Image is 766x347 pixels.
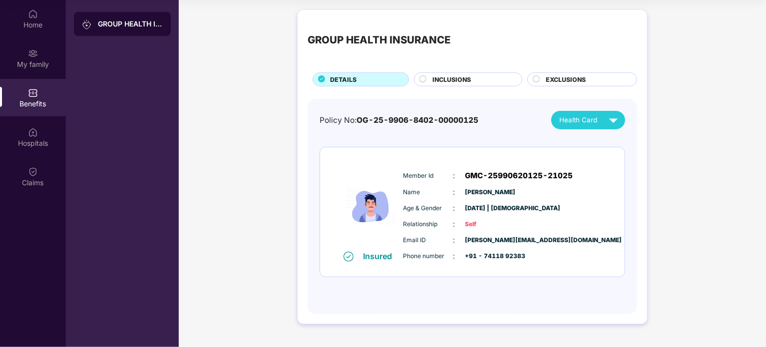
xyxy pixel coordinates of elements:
span: : [453,203,455,214]
img: icon [341,162,401,251]
img: svg+xml;base64,PHN2ZyBpZD0iQmVuZWZpdHMiIHhtbG5zPSJodHRwOi8vd3d3LnczLm9yZy8yMDAwL3N2ZyIgd2lkdGg9Ij... [28,88,38,98]
span: Health Card [559,115,597,125]
span: Phone number [403,252,453,261]
span: OG-25-9906-8402-00000125 [357,115,478,125]
span: : [453,235,455,246]
span: INCLUSIONS [432,75,471,84]
span: Relationship [403,220,453,229]
span: Name [403,188,453,197]
img: svg+xml;base64,PHN2ZyB4bWxucz0iaHR0cDovL3d3dy53My5vcmcvMjAwMC9zdmciIHdpZHRoPSIxNiIgaGVpZ2h0PSIxNi... [344,252,354,262]
span: DETAILS [330,75,357,84]
span: EXCLUSIONS [546,75,586,84]
img: svg+xml;base64,PHN2ZyB3aWR0aD0iMjAiIGhlaWdodD0iMjAiIHZpZXdCb3g9IjAgMCAyMCAyMCIgZmlsbD0ibm9uZSIgeG... [28,48,38,58]
span: [DATE] | [DEMOGRAPHIC_DATA] [465,204,515,213]
span: GMC-25990620125-21025 [465,170,573,182]
span: Age & Gender [403,204,453,213]
span: Email ID [403,236,453,245]
span: : [453,170,455,181]
img: svg+xml;base64,PHN2ZyBpZD0iQ2xhaW0iIHhtbG5zPSJodHRwOi8vd3d3LnczLm9yZy8yMDAwL3N2ZyIgd2lkdGg9IjIwIi... [28,167,38,177]
img: svg+xml;base64,PHN2ZyB3aWR0aD0iMjAiIGhlaWdodD0iMjAiIHZpZXdCb3g9IjAgMCAyMCAyMCIgZmlsbD0ibm9uZSIgeG... [82,19,92,29]
div: GROUP HEALTH INSURANCE [308,32,450,48]
button: Health Card [551,111,625,129]
span: [PERSON_NAME][EMAIL_ADDRESS][DOMAIN_NAME] [465,236,515,245]
div: GROUP HEALTH INSURANCE [98,19,163,29]
img: svg+xml;base64,PHN2ZyBpZD0iSG9zcGl0YWxzIiB4bWxucz0iaHR0cDovL3d3dy53My5vcmcvMjAwMC9zdmciIHdpZHRoPS... [28,127,38,137]
div: Policy No: [320,114,478,126]
span: Member Id [403,171,453,181]
span: Self [465,220,515,229]
img: svg+xml;base64,PHN2ZyB4bWxucz0iaHR0cDovL3d3dy53My5vcmcvMjAwMC9zdmciIHZpZXdCb3g9IjAgMCAyNCAyNCIgd2... [605,111,622,129]
span: [PERSON_NAME] [465,188,515,197]
span: +91 - 74118 92383 [465,252,515,261]
span: : [453,251,455,262]
span: : [453,187,455,198]
img: svg+xml;base64,PHN2ZyBpZD0iSG9tZSIgeG1sbnM9Imh0dHA6Ly93d3cudzMub3JnLzIwMDAvc3ZnIiB3aWR0aD0iMjAiIG... [28,9,38,19]
span: : [453,219,455,230]
div: Insured [364,251,398,261]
